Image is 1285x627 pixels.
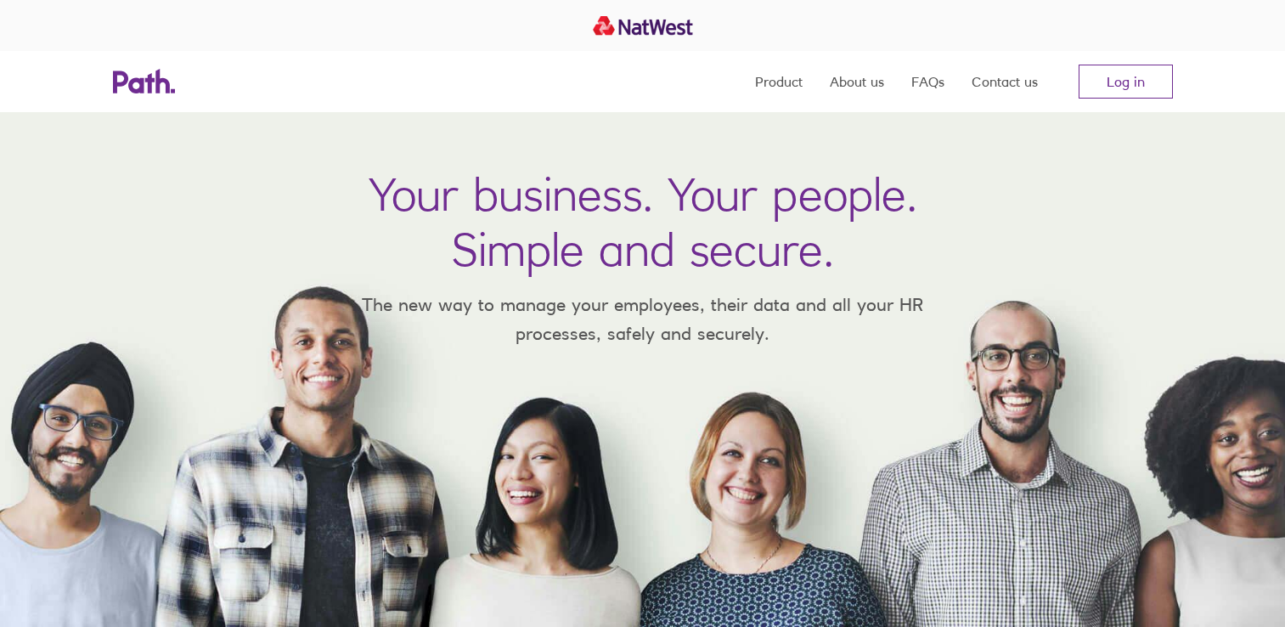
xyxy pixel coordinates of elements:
a: Contact us [972,51,1038,112]
a: Product [755,51,803,112]
a: About us [830,51,884,112]
a: FAQs [911,51,944,112]
a: Log in [1079,65,1173,99]
h1: Your business. Your people. Simple and secure. [369,167,917,277]
p: The new way to manage your employees, their data and all your HR processes, safely and securely. [337,291,949,347]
